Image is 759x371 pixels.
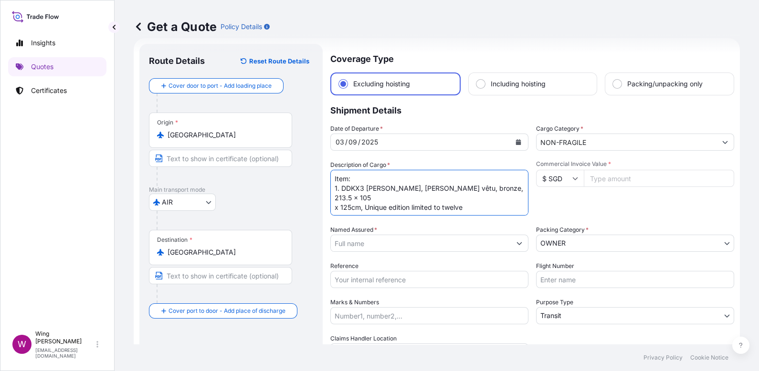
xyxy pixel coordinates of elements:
[330,334,397,343] span: Claims Handler Location
[717,134,734,151] button: Show suggestions
[339,80,348,88] input: Excluding hoisting
[491,79,546,89] span: Including hoisting
[31,86,67,95] p: Certificates
[540,238,566,248] span: OWNER
[162,197,173,207] span: AIR
[330,307,528,324] input: Number1, number2,...
[8,57,106,76] a: Quotes
[536,235,734,252] button: OWNER
[169,81,272,91] span: Cover door to port - Add loading place
[536,271,734,288] input: Enter name
[536,160,734,168] span: Commercial Invoice Value
[330,271,528,288] input: Your internal reference
[330,124,383,134] span: Date of Departure
[31,38,55,48] p: Insights
[31,62,53,72] p: Quotes
[157,119,178,126] div: Origin
[330,298,379,307] label: Marks & Numbers
[168,130,280,140] input: Origin
[331,235,511,252] input: Full name
[353,79,410,89] span: Excluding hoisting
[536,124,583,134] label: Cargo Category
[358,136,360,148] div: /
[613,80,622,88] input: Packing/unpacking only
[149,78,284,93] button: Cover door to port - Add loading place
[511,134,526,150] button: Calendar
[330,44,734,72] p: Coverage Type
[536,225,589,235] span: Packing Category
[149,55,205,67] p: Route Details
[157,236,192,244] div: Destination
[8,33,106,52] a: Insights
[8,81,106,100] a: Certificates
[330,225,377,235] label: Named Assured
[345,136,348,148] div: /
[249,56,309,66] p: Reset Route Details
[540,311,561,320] span: Transit
[536,298,573,307] span: Purpose Type
[330,343,528,361] button: Select claims handler location
[35,330,95,345] p: Wing [PERSON_NAME]
[149,150,292,167] input: Text to appear on certificate
[236,53,313,69] button: Reset Route Details
[537,134,717,151] input: Select a commodity type
[221,22,262,31] p: Policy Details
[584,170,734,187] input: Type amount
[511,235,528,252] button: Show suggestions
[348,136,358,148] div: month,
[536,307,734,324] button: Transit
[168,247,280,257] input: Destination
[18,340,26,349] span: W
[690,354,728,361] a: Cookie Notice
[134,19,217,34] p: Get a Quote
[149,186,313,194] p: Main transport mode
[476,80,485,88] input: Including hoisting
[330,95,734,124] p: Shipment Details
[35,347,95,359] p: [EMAIL_ADDRESS][DOMAIN_NAME]
[149,267,292,284] input: Text to appear on certificate
[335,136,345,148] div: day,
[169,306,285,316] span: Cover port to door - Add place of discharge
[643,354,683,361] a: Privacy Policy
[149,303,297,319] button: Cover port to door - Add place of discharge
[360,136,379,148] div: year,
[536,261,574,271] label: Flight Number
[330,160,390,170] label: Description of Cargo
[330,261,358,271] label: Reference
[627,79,703,89] span: Packing/unpacking only
[149,194,216,211] button: Select transport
